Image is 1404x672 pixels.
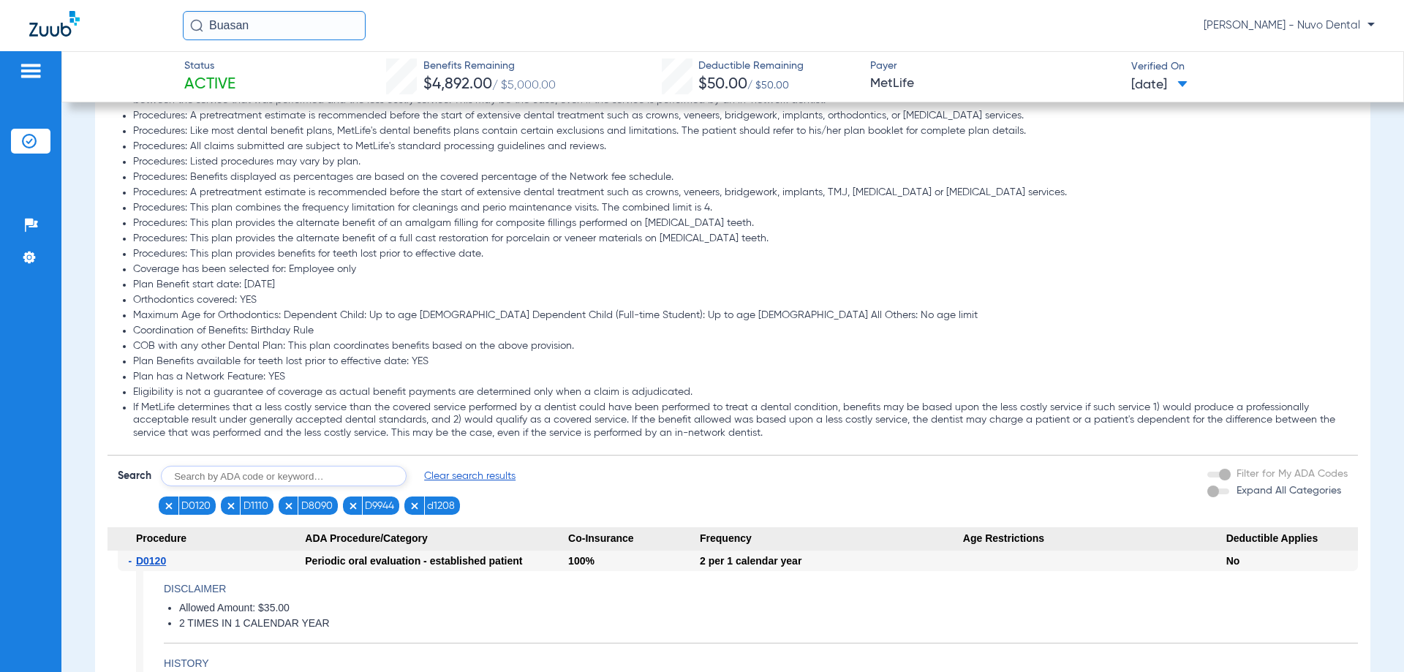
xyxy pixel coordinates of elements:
li: COB with any other Dental Plan: This plan coordinates benefits based on the above provision. [133,340,1347,353]
span: Verified On [1131,59,1380,75]
span: Clear search results [424,469,516,483]
li: Plan Benefit start date: [DATE] [133,279,1347,292]
li: Plan has a Network Feature: YES [133,371,1347,384]
span: Payer [870,58,1119,74]
input: Search for patients [183,11,366,40]
li: Plan Benefits available for teeth lost prior to effective date: YES [133,355,1347,369]
img: x.svg [348,501,358,511]
div: No [1226,551,1358,571]
li: 2 TIMES IN 1 CALENDAR YEAR [179,617,1358,630]
li: Procedures: Listed procedures may vary by plan. [133,156,1347,169]
span: / $50.00 [747,80,789,91]
li: Procedures: Benefits displayed as percentages are based on the covered percentage of the Network ... [133,171,1347,184]
span: D1110 [244,499,268,513]
span: [DATE] [1131,76,1188,94]
span: D8090 [301,499,333,513]
span: D0120 [181,499,211,513]
li: Allowed Amount: $35.00 [179,602,1358,615]
span: Procedure [107,527,305,551]
img: x.svg [164,501,174,511]
span: Co-Insurance [568,527,700,551]
li: Procedures: A pretreatment estimate is recommended before the start of extensive dental treatment... [133,186,1347,200]
span: - [128,551,136,571]
h4: History [164,656,1358,671]
label: Filter for My ADA Codes [1234,467,1348,482]
img: x.svg [409,501,420,511]
span: d1208 [427,499,455,513]
li: Procedures: This plan provides the alternate benefit of an amalgam filling for composite fillings... [133,217,1347,230]
li: Procedures: This plan combines the frequency limitation for cleanings and perio maintenance visit... [133,202,1347,215]
li: Procedures: This plan provides the alternate benefit of a full cast restoration for porcelain or ... [133,233,1347,246]
span: D9944 [365,499,394,513]
li: Procedures: All claims submitted are subject to MetLife's standard processing guidelines and revi... [133,140,1347,154]
span: Expand All Categories [1237,486,1341,496]
li: Coordination of Benefits: Birthday Rule [133,325,1347,338]
li: Eligibility is not a guarantee of coverage as actual benefit payments are determined only when a ... [133,386,1347,399]
img: Search Icon [190,19,203,32]
img: Zuub Logo [29,11,80,37]
li: Procedures: A pretreatment estimate is recommended before the start of extensive dental treatment... [133,110,1347,123]
img: hamburger-icon [19,62,42,80]
div: 100% [568,551,700,571]
span: Deductible Remaining [698,58,804,74]
span: Deductible Applies [1226,527,1358,551]
span: $4,892.00 [423,77,492,92]
span: / $5,000.00 [492,80,556,91]
li: Procedures: This plan provides benefits for teeth lost prior to effective date. [133,248,1347,261]
span: D0120 [136,555,166,567]
span: Active [184,75,235,95]
div: Periodic oral evaluation - established patient [305,551,568,571]
iframe: Chat Widget [1331,602,1404,672]
span: Frequency [700,527,963,551]
div: 2 per 1 calendar year [700,551,963,571]
li: Coverage has been selected for: Employee only [133,263,1347,276]
span: $50.00 [698,77,747,92]
input: Search by ADA code or keyword… [161,466,407,486]
span: Benefits Remaining [423,58,556,74]
span: MetLife [870,75,1119,93]
span: ADA Procedure/Category [305,527,568,551]
img: x.svg [226,501,236,511]
span: Search [118,469,151,483]
span: [PERSON_NAME] - Nuvo Dental [1204,18,1375,33]
li: If MetLife determines that a less costly service than the covered service performed by a dentist ... [133,401,1347,440]
h4: Disclaimer [164,581,1358,597]
li: Orthodontics covered: YES [133,294,1347,307]
span: Status [184,58,235,74]
span: Age Restrictions [963,527,1226,551]
li: Maximum Age for Orthodontics: Dependent Child: Up to age [DEMOGRAPHIC_DATA] Dependent Child (Full... [133,309,1347,322]
li: Procedures: Like most dental benefit plans, MetLife's dental benefits plans contain certain exclu... [133,125,1347,138]
img: x.svg [284,501,294,511]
